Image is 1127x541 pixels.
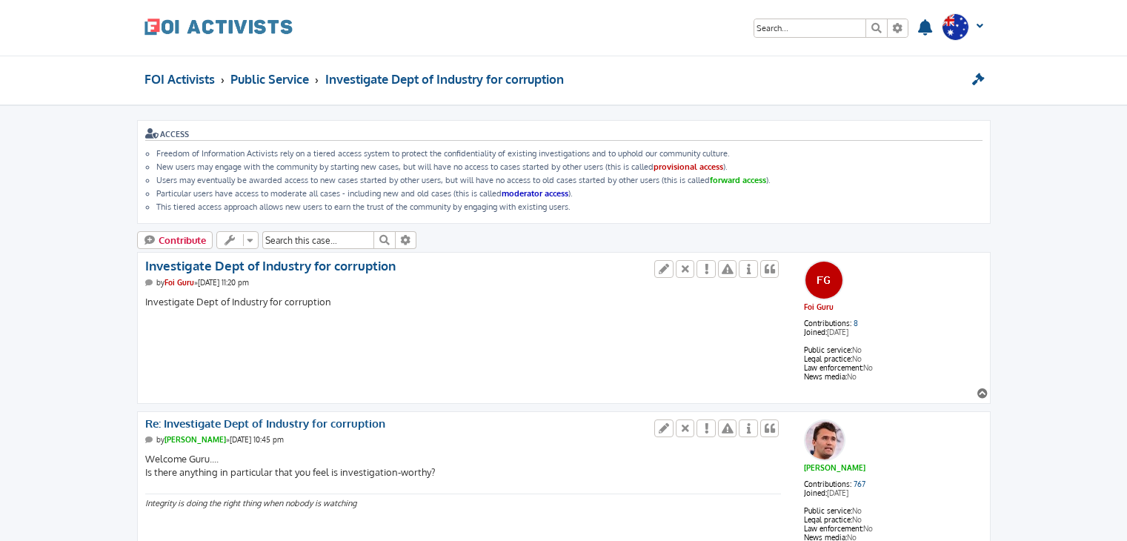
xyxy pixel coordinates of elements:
strong: Law enforcement: [804,363,863,372]
dd: [DATE] [804,488,983,506]
dd: No [804,345,983,354]
a: Foi Guru [804,302,834,311]
dd: No [804,363,983,372]
li: This tiered access approach allows new users to earn the trust of the community by engaging with ... [156,202,983,212]
strong: Joined: [804,488,827,497]
em: Integrity is doing the right thing when nobody is watching [145,498,356,508]
span: Public Service [230,71,309,87]
span: Investigate Dept of Industry for corruption [325,71,564,87]
span: Case tools [216,231,259,249]
a: Public Service [230,66,309,93]
span: by » [156,435,230,444]
input: Search this case… [262,231,373,249]
a: FOI Activists [144,66,215,93]
div: Welcome Guru.... Is there anything in particular that you feel is investigation-worthy? [145,452,782,482]
strong: Joined: [804,328,827,336]
strong: News media: [804,372,847,381]
strong: provisional access [654,162,723,172]
a: 8 [854,319,858,328]
li: Users may eventually be awarded access to new cases started by other users, but will have no acce... [156,175,983,185]
strong: Public service: [804,345,852,354]
strong: Legal practice: [804,354,852,363]
div: Investigate Dept of Industry for corruption [145,295,782,325]
time: [DATE] 11:20 pm [198,278,249,287]
a: Contribute [137,231,213,249]
a: Re: Investigate Dept of Industry for corruption [145,417,385,431]
dd: No [804,506,983,515]
a: FOI Activists [144,7,293,46]
a: Investigate Dept of Industry for corruption [325,66,564,93]
a: Foi Guru [164,278,194,287]
span: Contribute [159,234,206,246]
dd: No [804,524,983,533]
dd: No [804,354,983,363]
strong: Contributions: [804,479,851,488]
input: Search for keywords [754,19,865,37]
a: [PERSON_NAME] [164,435,226,444]
span: FOI Activists [144,71,215,87]
a: 767 [854,479,865,488]
li: Particular users have access to moderate all cases - including new and old cases (this is called ). [156,188,983,199]
h3: ACCESS [145,128,983,141]
span: by » [156,278,198,287]
dd: No [804,372,983,381]
img: User avatar [942,13,969,41]
strong: Law enforcement: [804,524,863,533]
strong: Contributions: [804,319,851,328]
strong: moderator access [502,188,568,199]
a: [PERSON_NAME] [804,463,865,472]
dd: No [804,515,983,524]
strong: Legal practice: [804,515,852,524]
a: Moderator Control Panel [971,66,987,93]
a: Investigate Dept of Industry for corruption [145,258,396,273]
strong: Public service: [804,506,852,515]
strong: forward access [710,175,766,185]
dd: [DATE] [804,328,983,345]
img: User avatar [805,261,843,299]
img: User avatar [805,420,845,460]
time: [DATE] 10:45 pm [230,435,284,444]
li: Freedom of Information Activists rely on a tiered access system to protect the confidentiality of... [156,148,983,159]
li: New users may engage with the community by starting new cases, but will have no access to cases s... [156,162,983,172]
